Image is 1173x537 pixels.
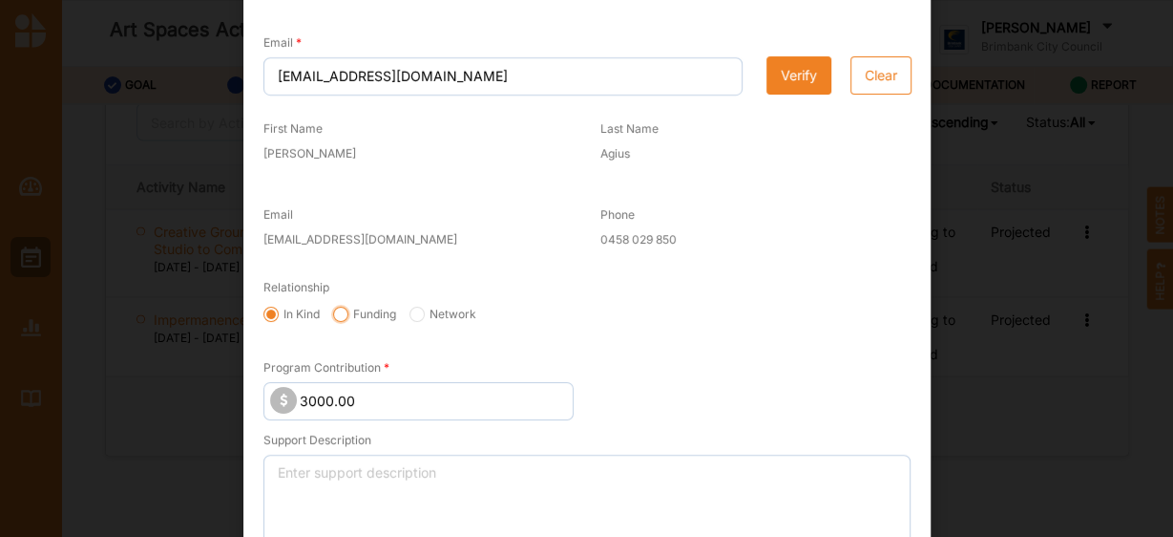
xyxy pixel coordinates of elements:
label: 0458 029 850 [600,232,677,247]
input: 0.00 [263,382,574,420]
label: Funding [333,307,396,322]
label: Program Contribution [263,360,389,376]
button: Clear [850,56,911,95]
button: Verify [766,56,831,95]
input: Enter email address [263,57,743,96]
label: Phone [600,207,635,223]
label: Support Description [263,433,371,448]
label: Email [263,35,302,51]
label: Last Name [600,121,659,137]
input: Funding [333,307,348,322]
label: Email [263,207,293,223]
label: First Name [263,121,323,137]
label: Relationship [263,280,329,295]
input: Network [409,307,425,322]
label: Agius [600,146,630,161]
label: [EMAIL_ADDRESS][DOMAIN_NAME] [263,232,457,247]
input: In Kind [263,307,279,322]
label: In Kind [263,307,320,322]
label: [PERSON_NAME] [263,146,356,161]
label: Network [409,307,476,322]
